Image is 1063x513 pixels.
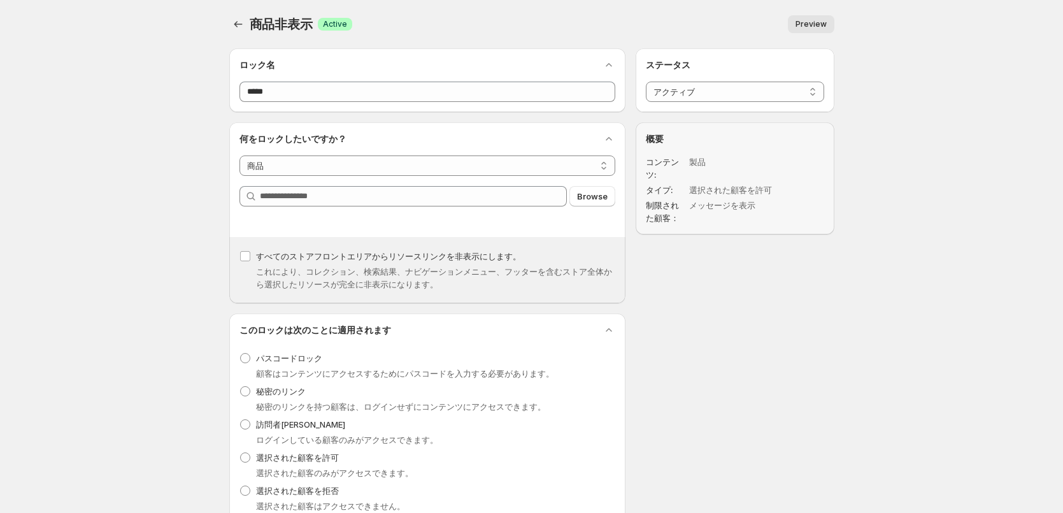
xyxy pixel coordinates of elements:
[229,15,247,33] button: Back
[689,155,787,181] dd: 製品
[256,452,339,463] span: 選択された顧客を許可
[256,251,521,261] span: すべてのストアフロントエリアからリソースリンクを非表示にします。
[646,155,687,181] dt: コンテンツ :
[239,133,346,145] h2: 何をロックしたいですか？
[788,15,834,33] button: Preview
[256,368,554,379] span: 顧客はコンテンツにアクセスするためにパスコードを入力する必要があります。
[256,386,306,396] span: 秘密のリンク
[646,133,824,145] h2: 概要
[239,59,275,71] h2: ロック名
[569,186,615,206] button: Browse
[250,17,313,32] span: 商品非表示
[577,190,608,203] span: Browse
[646,59,824,71] h2: ステータス
[256,468,413,478] span: 選択された顧客のみがアクセスできます。
[646,199,687,224] dt: 制限された顧客：
[256,419,345,430] span: 訪問者[PERSON_NAME]
[256,501,405,511] span: 選択された顧客はアクセスできません。
[689,184,787,196] dd: 選択された顧客を許可
[795,19,827,29] span: Preview
[256,435,438,445] span: ログインしている顧客のみがアクセスできます。
[646,184,687,196] dt: タイプ :
[256,353,322,363] span: パスコードロック
[256,486,339,496] span: 選択された顧客を拒否
[256,266,612,289] span: これにより、コレクション、検索結果、ナビゲーションメニュー、フッターを含むストア全体から選択したリソースが完全に非表示になります。
[689,199,787,224] dd: メッセージを表示
[323,19,347,29] span: Active
[239,324,391,336] h2: このロックは次のことに適用されます
[256,401,546,412] span: 秘密のリンクを持つ顧客は、ログインせずにコンテンツにアクセスできます。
